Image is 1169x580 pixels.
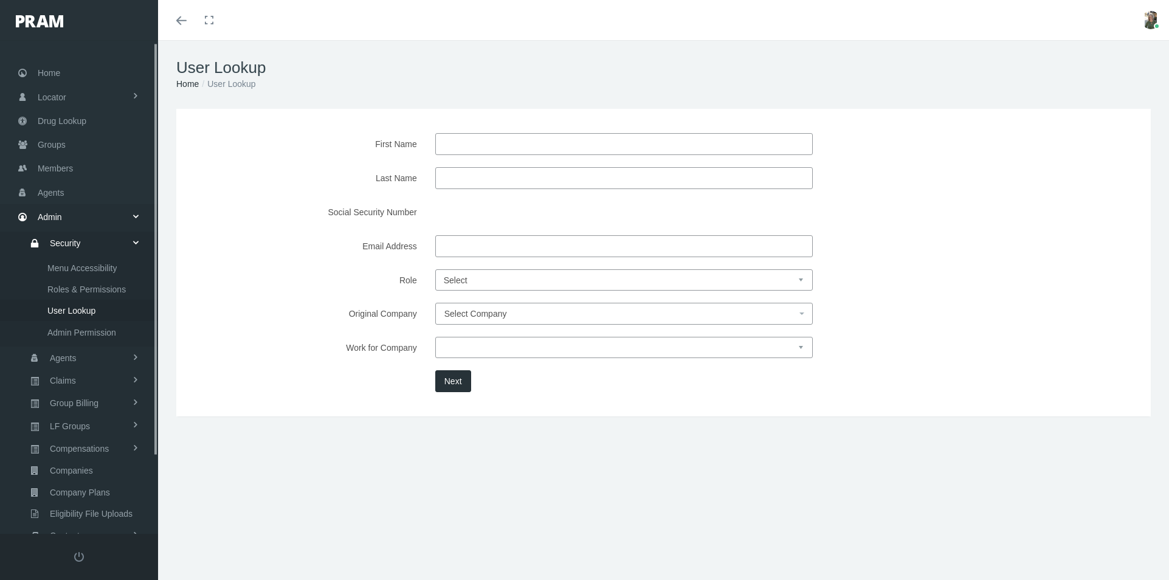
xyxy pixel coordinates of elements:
[38,133,66,156] span: Groups
[188,303,426,325] label: Original Company
[199,77,255,91] li: User Lookup
[50,482,110,503] span: Company Plans
[38,181,64,204] span: Agents
[47,322,116,343] span: Admin Permission
[188,201,426,223] label: Social Security Number
[38,109,86,133] span: Drug Lookup
[47,300,95,321] span: User Lookup
[50,460,93,481] span: Companies
[47,258,117,278] span: Menu Accessibility
[50,503,133,524] span: Eligibility File Uploads
[50,416,90,437] span: LF Groups
[16,15,63,27] img: PRAM_20_x_78.png
[50,233,81,254] span: Security
[444,309,507,319] span: Select Company
[435,370,471,392] button: Next
[50,348,77,368] span: Agents
[38,157,73,180] span: Members
[176,58,1151,77] h1: User Lookup
[176,79,199,89] a: Home
[188,269,426,291] label: Role
[188,235,426,257] label: Email Address
[47,279,126,300] span: Roles & Permissions
[188,133,426,155] label: First Name
[38,205,62,229] span: Admin
[50,393,98,413] span: Group Billing
[50,438,109,459] span: Compensations
[38,61,60,85] span: Home
[50,370,76,391] span: Claims
[188,337,426,358] label: Work for Company
[188,167,426,189] label: Last Name
[1142,11,1160,29] img: S_Profile_Picture_15372.jpg
[38,86,66,109] span: Locator
[50,525,80,546] span: Content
